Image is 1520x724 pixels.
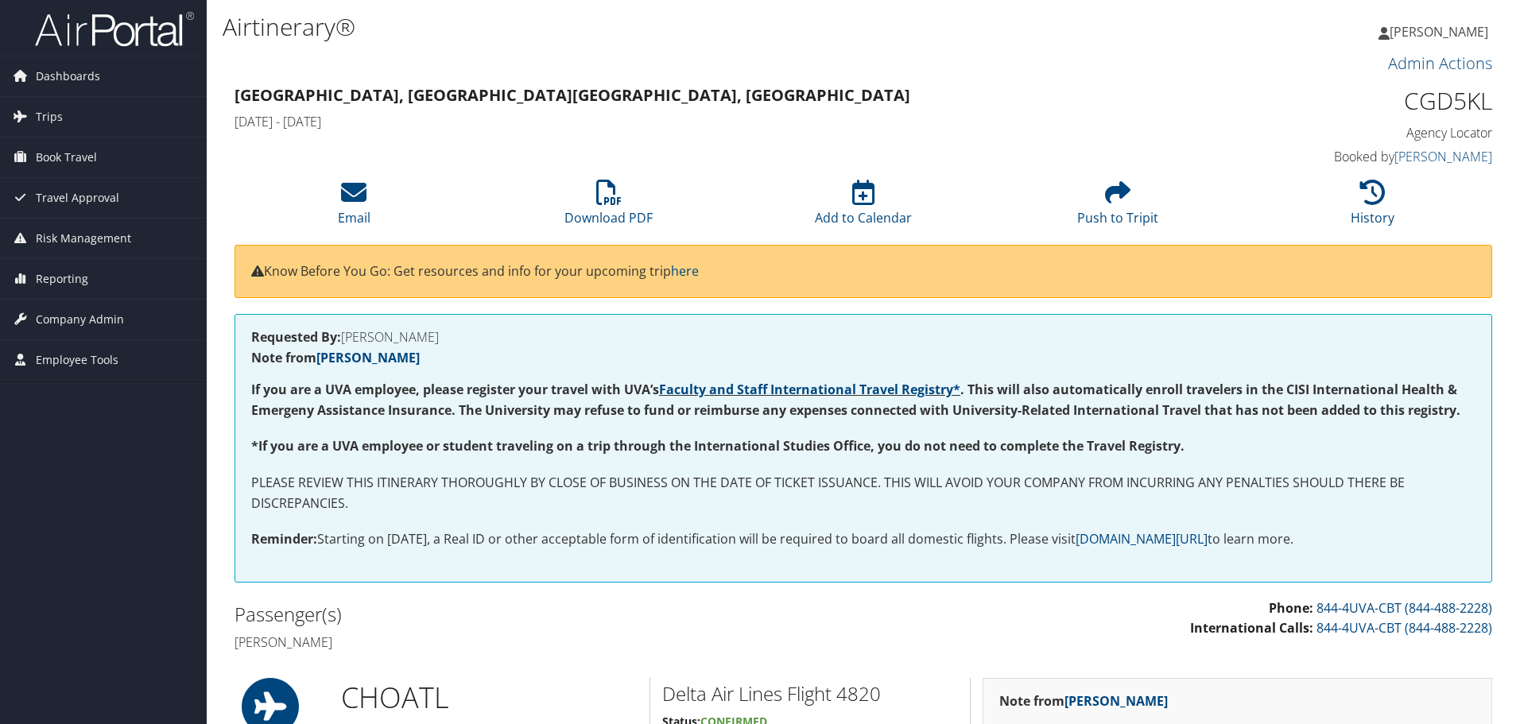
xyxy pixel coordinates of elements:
[1190,619,1313,637] strong: International Calls:
[1316,619,1492,637] a: 844-4UVA-CBT (844-488-2228)
[1316,599,1492,617] a: 844-4UVA-CBT (844-488-2228)
[1390,23,1488,41] span: [PERSON_NAME]
[1351,188,1394,226] a: History
[671,262,699,280] a: here
[659,381,960,398] a: Faculty and Staff International Travel Registry*
[815,188,912,226] a: Add to Calendar
[223,10,1077,44] h1: Airtinerary®
[1196,124,1492,141] h4: Agency Locator
[251,381,1460,419] strong: If you are a UVA employee, please register your travel with UVA’s . This will also automatically ...
[316,349,420,366] a: [PERSON_NAME]
[235,601,851,628] h2: Passenger(s)
[338,188,370,226] a: Email
[1196,84,1492,118] h1: CGD5KL
[1064,692,1168,710] a: [PERSON_NAME]
[36,178,119,218] span: Travel Approval
[999,692,1168,710] strong: Note from
[36,97,63,137] span: Trips
[1196,148,1492,165] h4: Booked by
[1388,52,1492,74] a: Admin Actions
[251,331,1475,343] h4: [PERSON_NAME]
[1269,599,1313,617] strong: Phone:
[251,349,420,366] strong: Note from
[251,437,1185,455] strong: *If you are a UVA employee or student traveling on a trip through the International Studies Offic...
[251,529,1475,550] p: Starting on [DATE], a Real ID or other acceptable form of identification will be required to boar...
[1394,148,1492,165] a: [PERSON_NAME]
[1077,188,1158,226] a: Push to Tripit
[235,84,910,106] strong: [GEOGRAPHIC_DATA], [GEOGRAPHIC_DATA] [GEOGRAPHIC_DATA], [GEOGRAPHIC_DATA]
[662,680,958,707] h2: Delta Air Lines Flight 4820
[36,259,88,299] span: Reporting
[235,633,851,651] h4: [PERSON_NAME]
[36,219,131,258] span: Risk Management
[35,10,194,48] img: airportal-logo.png
[1076,530,1208,548] a: [DOMAIN_NAME][URL]
[36,137,97,177] span: Book Travel
[36,300,124,339] span: Company Admin
[235,113,1172,130] h4: [DATE] - [DATE]
[564,188,653,226] a: Download PDF
[36,56,100,96] span: Dashboards
[251,328,341,346] strong: Requested By:
[251,530,317,548] strong: Reminder:
[341,678,638,718] h1: CHO ATL
[251,473,1475,513] p: PLEASE REVIEW THIS ITINERARY THOROUGHLY BY CLOSE OF BUSINESS ON THE DATE OF TICKET ISSUANCE. THIS...
[36,340,118,380] span: Employee Tools
[251,261,1475,282] p: Know Before You Go: Get resources and info for your upcoming trip
[1378,8,1504,56] a: [PERSON_NAME]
